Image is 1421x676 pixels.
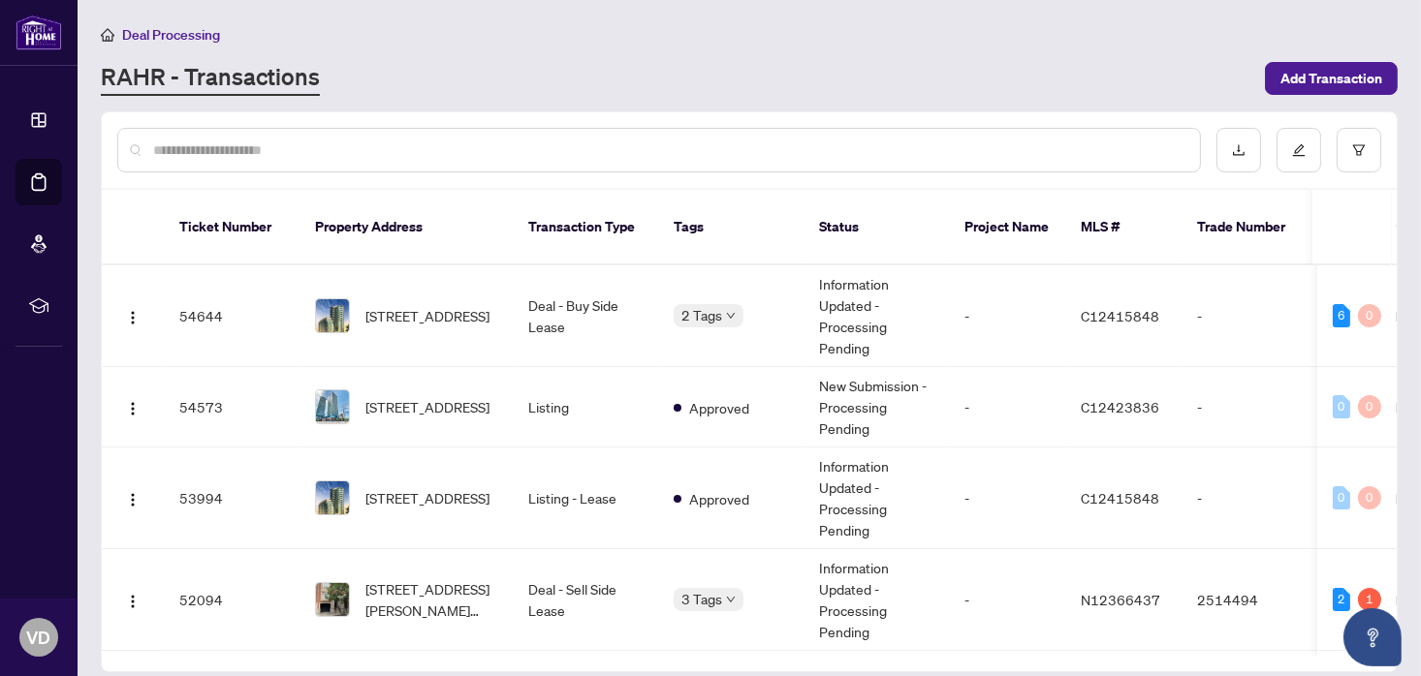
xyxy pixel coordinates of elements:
img: Logo [125,492,141,507]
button: filter [1337,128,1381,172]
span: down [726,311,736,321]
span: 3 Tags [681,588,722,610]
td: - [1182,367,1317,447]
button: Logo [117,482,148,513]
img: thumbnail-img [316,390,349,423]
span: [STREET_ADDRESS] [365,305,489,326]
img: logo [16,15,62,50]
th: Project Name [949,190,1065,265]
span: [STREET_ADDRESS][PERSON_NAME][PERSON_NAME] [365,578,497,621]
div: 0 [1333,486,1350,509]
span: [STREET_ADDRESS] [365,396,489,417]
div: 0 [1358,486,1381,509]
span: Deal Processing [122,26,220,44]
button: Open asap [1343,608,1402,666]
td: 52094 [164,549,300,651]
a: RAHR - Transactions [101,61,320,96]
span: C12415848 [1081,307,1159,324]
th: Property Address [300,190,513,265]
th: Transaction Type [513,190,658,265]
img: thumbnail-img [316,583,349,616]
div: 0 [1358,304,1381,327]
td: Listing [513,367,658,447]
td: - [949,447,1065,549]
span: filter [1352,143,1366,157]
button: Logo [117,300,148,331]
div: 0 [1358,395,1381,418]
th: MLS # [1065,190,1182,265]
img: Logo [125,594,141,609]
button: Add Transaction [1265,62,1398,95]
button: edit [1277,128,1321,172]
th: Trade Number [1182,190,1317,265]
th: Ticket Number [164,190,300,265]
button: Logo [117,584,148,615]
span: home [101,28,114,42]
td: Information Updated - Processing Pending [804,265,949,367]
td: New Submission - Processing Pending [804,367,949,447]
span: 2 Tags [681,304,722,326]
button: Logo [117,391,148,422]
img: thumbnail-img [316,299,349,332]
div: 6 [1333,304,1350,327]
span: Approved [689,488,749,509]
div: 0 [1333,395,1350,418]
span: N12366437 [1081,591,1160,608]
img: Logo [125,310,141,325]
span: VD [27,624,51,651]
th: Tags [658,190,804,265]
span: edit [1292,143,1306,157]
td: 53994 [164,447,300,549]
span: Approved [689,397,749,418]
td: 2514494 [1182,549,1317,651]
div: 2 [1333,588,1350,611]
td: Deal - Sell Side Lease [513,549,658,651]
td: - [1182,447,1317,549]
div: 1 [1358,588,1381,611]
td: 54573 [164,367,300,447]
span: download [1232,143,1246,157]
span: down [726,595,736,604]
td: - [949,549,1065,651]
span: C12415848 [1081,489,1159,507]
td: 54644 [164,265,300,367]
th: Status [804,190,949,265]
td: Deal - Buy Side Lease [513,265,658,367]
span: Add Transaction [1280,63,1382,94]
td: Listing - Lease [513,447,658,549]
img: Logo [125,401,141,416]
td: - [949,367,1065,447]
button: download [1216,128,1261,172]
span: [STREET_ADDRESS] [365,487,489,508]
span: C12423836 [1081,398,1159,415]
td: Information Updated - Processing Pending [804,549,949,651]
td: - [949,265,1065,367]
img: thumbnail-img [316,481,349,514]
td: Information Updated - Processing Pending [804,447,949,549]
td: - [1182,265,1317,367]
